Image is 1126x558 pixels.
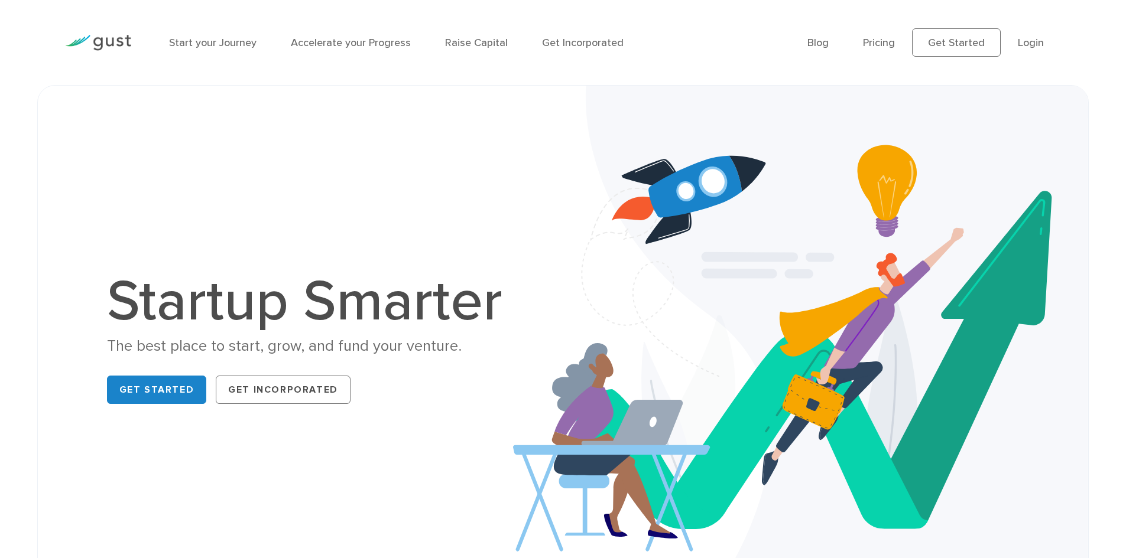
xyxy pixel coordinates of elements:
h1: Startup Smarter [107,273,515,330]
a: Get Incorporated [542,37,624,49]
a: Blog [807,37,829,49]
a: Get Incorporated [216,376,351,404]
a: Accelerate your Progress [291,37,411,49]
div: The best place to start, grow, and fund your venture. [107,336,515,357]
a: Raise Capital [445,37,508,49]
a: Start your Journey [169,37,257,49]
a: Pricing [863,37,895,49]
a: Login [1018,37,1044,49]
img: Gust Logo [65,35,131,51]
a: Get Started [912,28,1001,57]
a: Get Started [107,376,207,404]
